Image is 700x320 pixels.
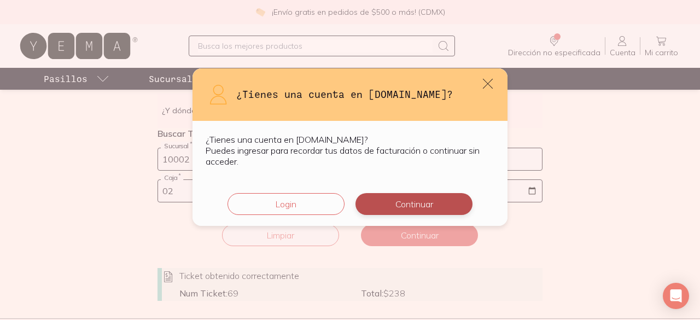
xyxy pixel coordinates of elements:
[236,87,494,101] h3: ¿Tienes una cuenta en [DOMAIN_NAME]?
[206,134,494,167] p: ¿Tienes una cuenta en [DOMAIN_NAME]? Puedes ingresar para recordar tus datos de facturación o con...
[192,68,507,226] div: default
[663,283,689,309] div: Open Intercom Messenger
[227,193,345,215] button: Login
[355,193,472,215] button: Continuar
